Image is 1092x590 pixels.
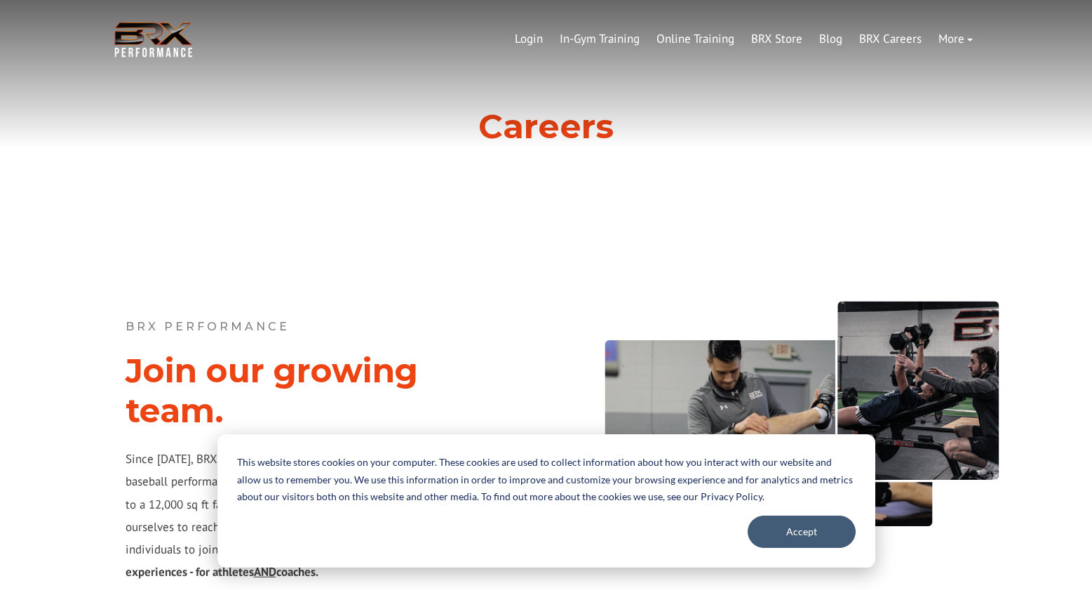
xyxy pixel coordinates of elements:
img: BRX Transparent Logo-2 [112,18,196,61]
a: BRX Store [743,22,811,56]
div: Cookie banner [217,434,875,568]
h2: Join our growing team. [126,351,521,431]
iframe: Chat Widget [1022,523,1092,590]
div: Navigation Menu [506,22,981,56]
a: In-Gym Training [551,22,648,56]
a: More [930,22,981,56]
span: Be part of our team [379,163,713,203]
a: Login [506,22,551,56]
a: Blog [811,22,851,56]
h6: BRX Performance [126,319,521,335]
span: Since [DATE], BRX Performance has established itself as an industry-leading baseball performance ... [126,451,517,579]
button: Accept [748,516,856,548]
img: brx-performance-img3 [835,299,1002,483]
a: BRX Careers [851,22,930,56]
a: Online Training [648,22,743,56]
p: This website stores cookies on your computer. These cookies are used to collect information about... [237,454,856,506]
span: AND [254,564,276,579]
img: KB - Assessment Protocol [603,338,936,529]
